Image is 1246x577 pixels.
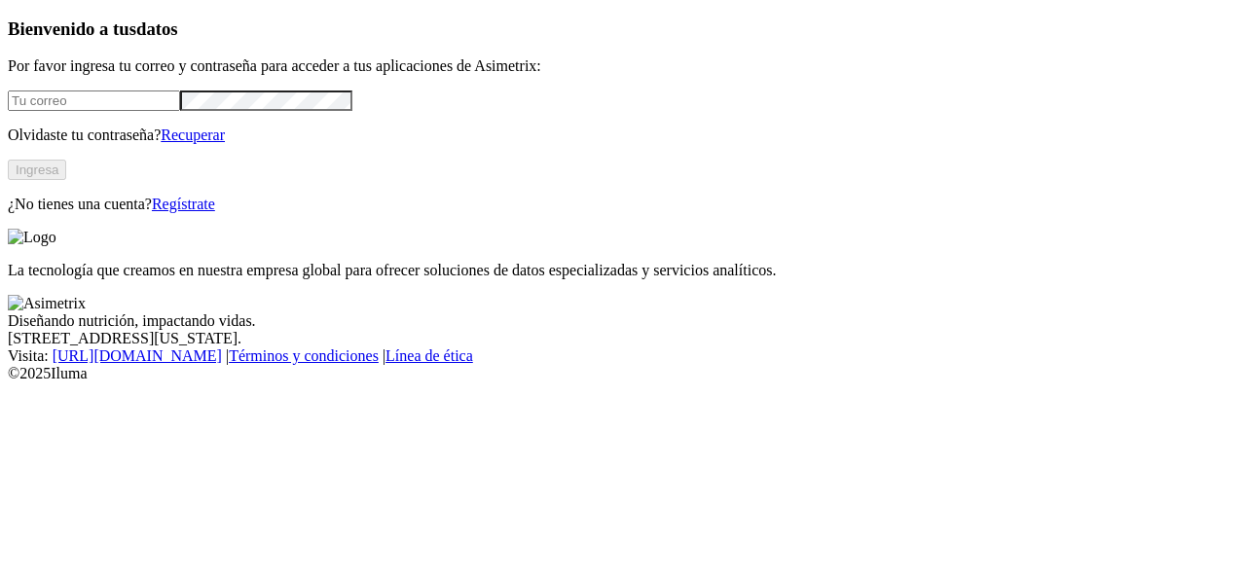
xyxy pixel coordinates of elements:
p: Olvidaste tu contraseña? [8,126,1238,144]
a: [URL][DOMAIN_NAME] [53,347,222,364]
p: La tecnología que creamos en nuestra empresa global para ofrecer soluciones de datos especializad... [8,262,1238,279]
img: Logo [8,229,56,246]
img: Asimetrix [8,295,86,312]
a: Línea de ética [385,347,473,364]
div: Visita : | | [8,347,1238,365]
span: datos [136,18,178,39]
div: Diseñando nutrición, impactando vidas. [8,312,1238,330]
p: ¿No tienes una cuenta? [8,196,1238,213]
a: Regístrate [152,196,215,212]
p: Por favor ingresa tu correo y contraseña para acceder a tus aplicaciones de Asimetrix: [8,57,1238,75]
div: [STREET_ADDRESS][US_STATE]. [8,330,1238,347]
div: © 2025 Iluma [8,365,1238,382]
button: Ingresa [8,160,66,180]
input: Tu correo [8,90,180,111]
h3: Bienvenido a tus [8,18,1238,40]
a: Términos y condiciones [229,347,379,364]
a: Recuperar [161,126,225,143]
